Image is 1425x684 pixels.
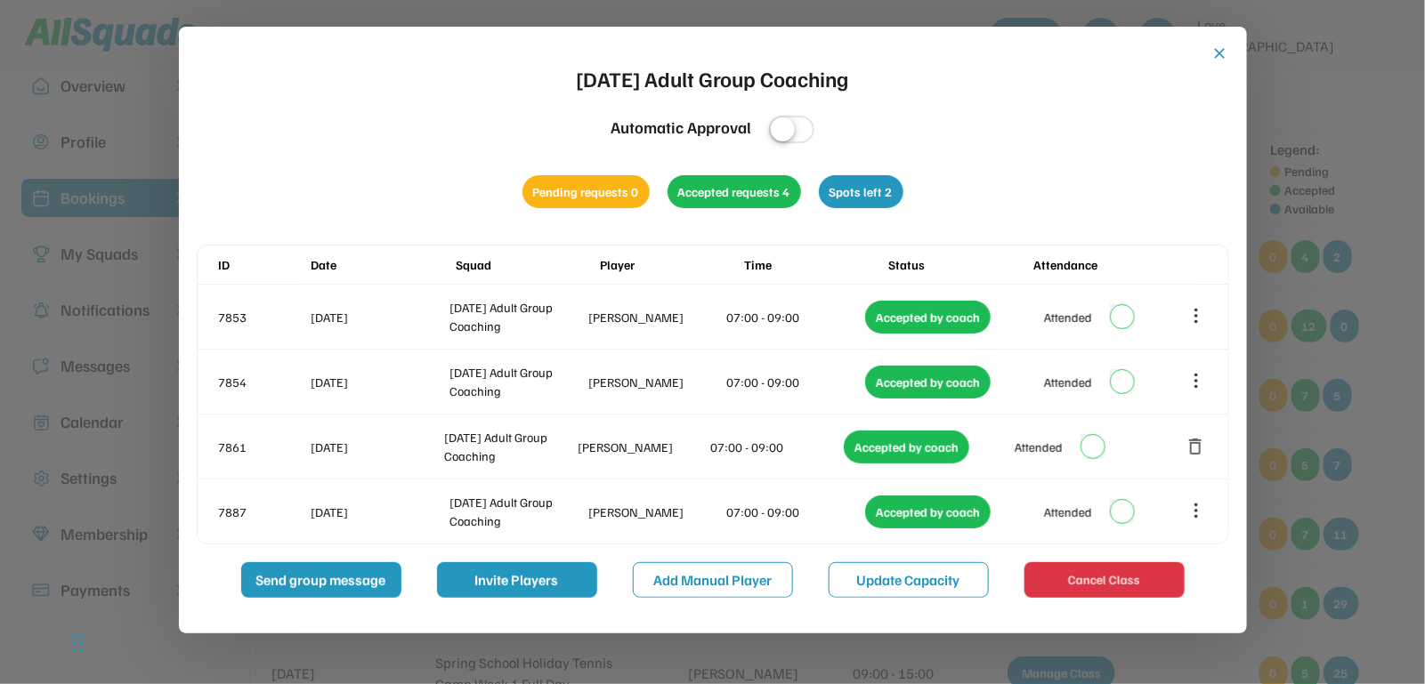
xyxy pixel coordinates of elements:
div: Spots left 2 [819,175,903,208]
div: [DATE] Adult Group Coaching [449,298,585,335]
div: [DATE] [312,308,447,326]
button: Add Manual Player [633,562,793,598]
div: 7854 [219,373,308,391]
div: Accepted by coach [865,495,991,528]
p: The Trend Micro Maximum Security settings have been synced to the Trend Micro Security. [7,42,276,74]
div: ID [219,255,308,274]
div: Time [744,255,885,274]
div: Squad [456,255,596,274]
div: [DATE] [312,438,441,456]
button: Update Capacity [829,562,989,598]
div: [DATE] Adult Group Coaching [449,363,585,400]
div: Accepted by coach [865,366,991,398]
div: [PERSON_NAME] [588,373,724,391]
div: [DATE] Adult Group Coaching [449,493,585,530]
div: 7853 [219,308,308,326]
div: [PERSON_NAME] [588,308,724,326]
div: Player [600,255,741,274]
button: Send group message [241,562,401,598]
button: delete [1186,436,1207,457]
div: [PERSON_NAME] [578,438,708,456]
button: close [1211,44,1229,62]
div: 7887 [219,503,308,521]
div: [DATE] [312,503,447,521]
div: Pending requests 0 [522,175,650,208]
div: [PERSON_NAME] [588,503,724,521]
div: Status [889,255,1030,274]
div: Attended [1044,308,1092,326]
div: Attended [1044,503,1092,521]
div: [DATE] Adult Group Coaching [444,428,574,465]
div: Accepted requests 4 [668,175,801,208]
button: Invite Players [437,562,597,598]
div: 7861 [219,438,308,456]
div: 07:00 - 09:00 [711,438,841,456]
div: 07:00 - 09:00 [727,308,862,326]
div: Accepted by coach [865,301,991,334]
div: 07:00 - 09:00 [727,503,862,521]
button: Cancel Class [1024,562,1185,598]
div: 07:00 - 09:00 [727,373,862,391]
div: Attended [1015,438,1063,456]
div: Date [312,255,452,274]
div: [DATE] Adult Group Coaching [577,62,849,94]
div: Attended [1044,373,1092,391]
div: [DATE] [312,373,447,391]
div: Accepted by coach [844,431,969,463]
div: Attendance [1033,255,1174,274]
div: Automatic Approval [611,116,751,140]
